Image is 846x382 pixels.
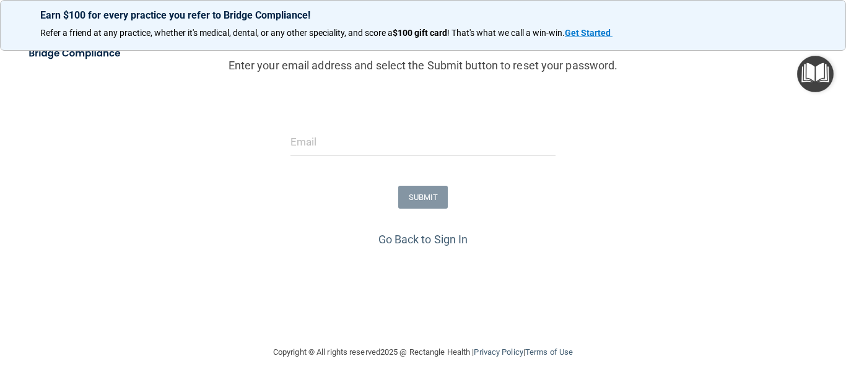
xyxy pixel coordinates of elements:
[565,28,611,38] strong: Get Started
[40,9,806,21] p: Earn $100 for every practice you refer to Bridge Compliance!
[19,41,133,66] img: bridge_compliance_login_screen.278c3ca4.svg
[447,28,565,38] span: ! That's what we call a win-win.
[393,28,447,38] strong: $100 gift card
[197,332,649,372] div: Copyright © All rights reserved 2025 @ Rectangle Health | |
[525,347,573,357] a: Terms of Use
[290,128,556,156] input: Email
[378,233,468,246] a: Go Back to Sign In
[565,28,613,38] a: Get Started
[40,28,393,38] span: Refer a friend at any practice, whether it's medical, dental, or any other speciality, and score a
[474,347,523,357] a: Privacy Policy
[398,186,448,209] button: SUBMIT
[797,56,834,92] button: Open Resource Center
